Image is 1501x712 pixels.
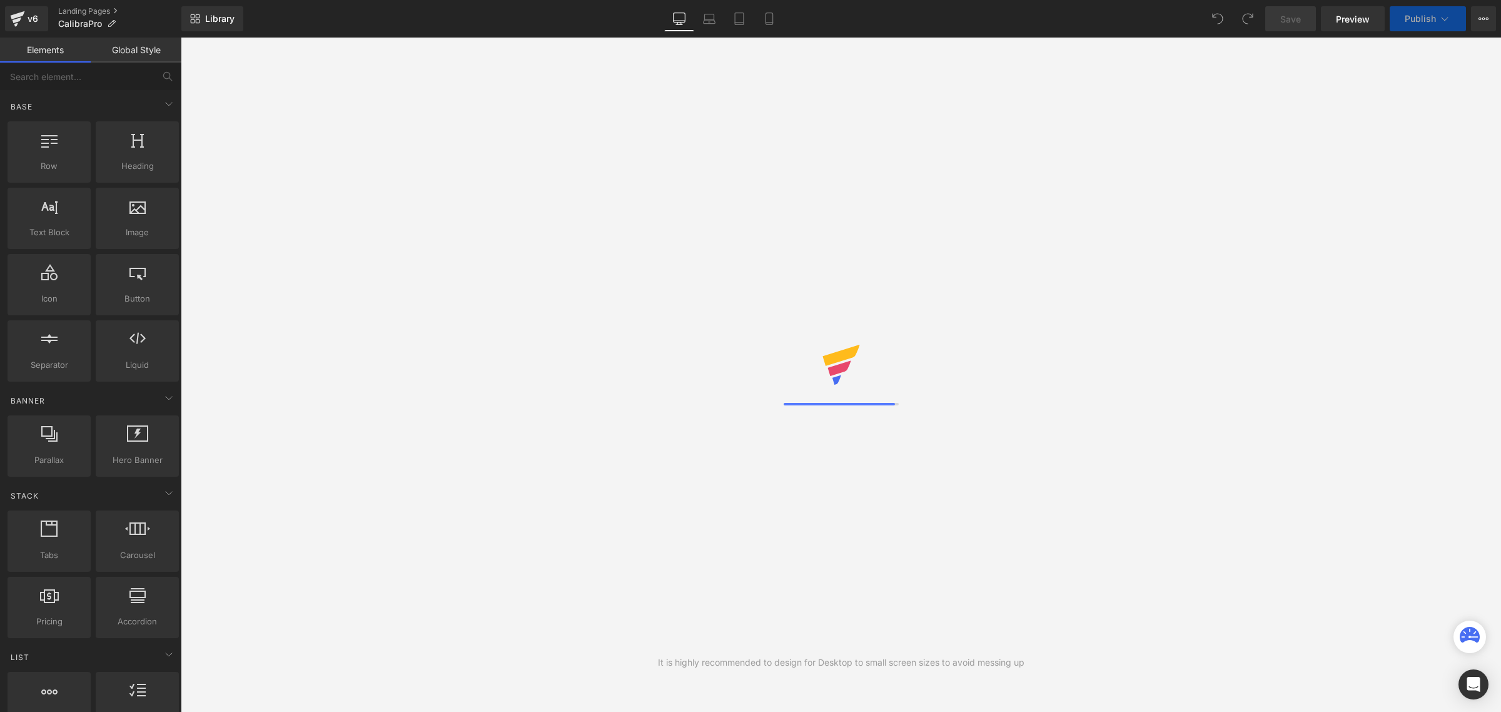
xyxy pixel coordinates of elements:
[99,226,175,239] span: Image
[9,490,40,502] span: Stack
[724,6,754,31] a: Tablet
[5,6,48,31] a: v6
[99,615,175,628] span: Accordion
[181,6,243,31] a: New Library
[58,6,181,16] a: Landing Pages
[99,454,175,467] span: Hero Banner
[1405,14,1436,24] span: Publish
[1471,6,1496,31] button: More
[9,651,31,663] span: List
[58,19,102,29] span: CalibraPro
[11,549,87,562] span: Tabs
[9,101,34,113] span: Base
[11,615,87,628] span: Pricing
[11,292,87,305] span: Icon
[9,395,46,407] span: Banner
[99,292,175,305] span: Button
[754,6,784,31] a: Mobile
[1280,13,1301,26] span: Save
[99,359,175,372] span: Liquid
[664,6,694,31] a: Desktop
[11,454,87,467] span: Parallax
[1390,6,1466,31] button: Publish
[1458,669,1488,699] div: Open Intercom Messenger
[11,359,87,372] span: Separator
[25,11,41,27] div: v6
[658,656,1024,669] div: It is highly recommended to design for Desktop to small screen sizes to avoid messing up
[1336,13,1370,26] span: Preview
[694,6,724,31] a: Laptop
[1235,6,1260,31] button: Redo
[99,549,175,562] span: Carousel
[205,13,235,24] span: Library
[91,38,181,63] a: Global Style
[1321,6,1385,31] a: Preview
[1205,6,1230,31] button: Undo
[11,226,87,239] span: Text Block
[99,160,175,173] span: Heading
[11,160,87,173] span: Row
